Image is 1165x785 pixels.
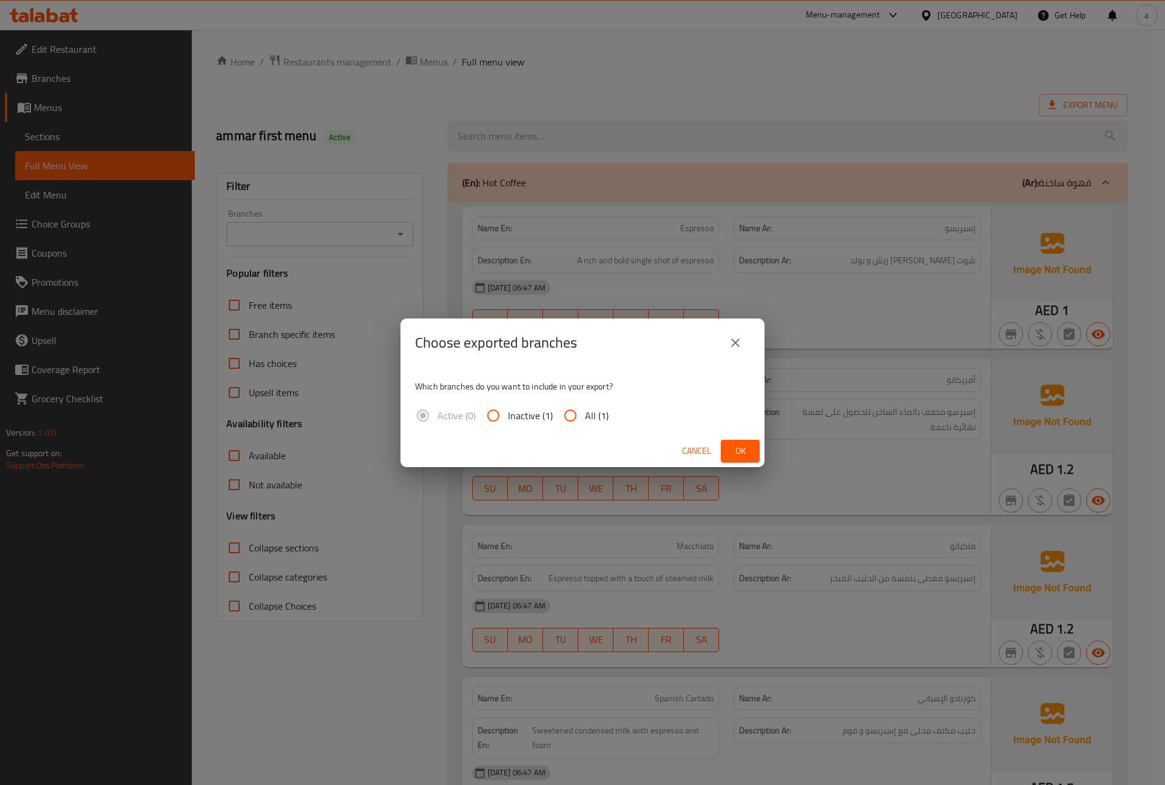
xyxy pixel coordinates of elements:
[437,408,476,423] span: Active (0)
[585,408,609,423] span: All (1)
[508,408,553,423] span: Inactive (1)
[677,440,716,462] button: Cancel
[721,440,760,462] button: Ok
[415,380,750,392] p: Which branches do you want to include in your export?
[721,328,750,357] button: close
[682,443,711,459] span: Cancel
[731,443,750,459] span: Ok
[415,333,577,352] h2: Choose exported branches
